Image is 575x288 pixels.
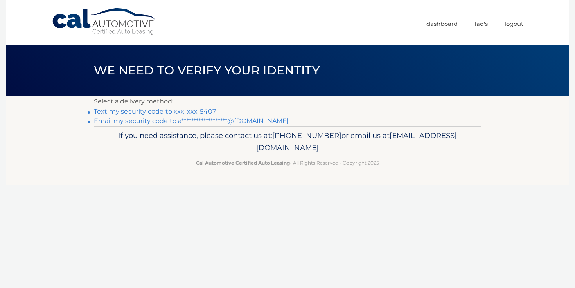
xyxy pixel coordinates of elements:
[94,108,216,115] a: Text my security code to xxx-xxx-5407
[505,17,523,30] a: Logout
[52,8,157,36] a: Cal Automotive
[94,96,481,107] p: Select a delivery method:
[474,17,488,30] a: FAQ's
[99,159,476,167] p: - All Rights Reserved - Copyright 2025
[272,131,341,140] span: [PHONE_NUMBER]
[94,63,320,78] span: We need to verify your identity
[426,17,458,30] a: Dashboard
[196,160,290,166] strong: Cal Automotive Certified Auto Leasing
[99,129,476,154] p: If you need assistance, please contact us at: or email us at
